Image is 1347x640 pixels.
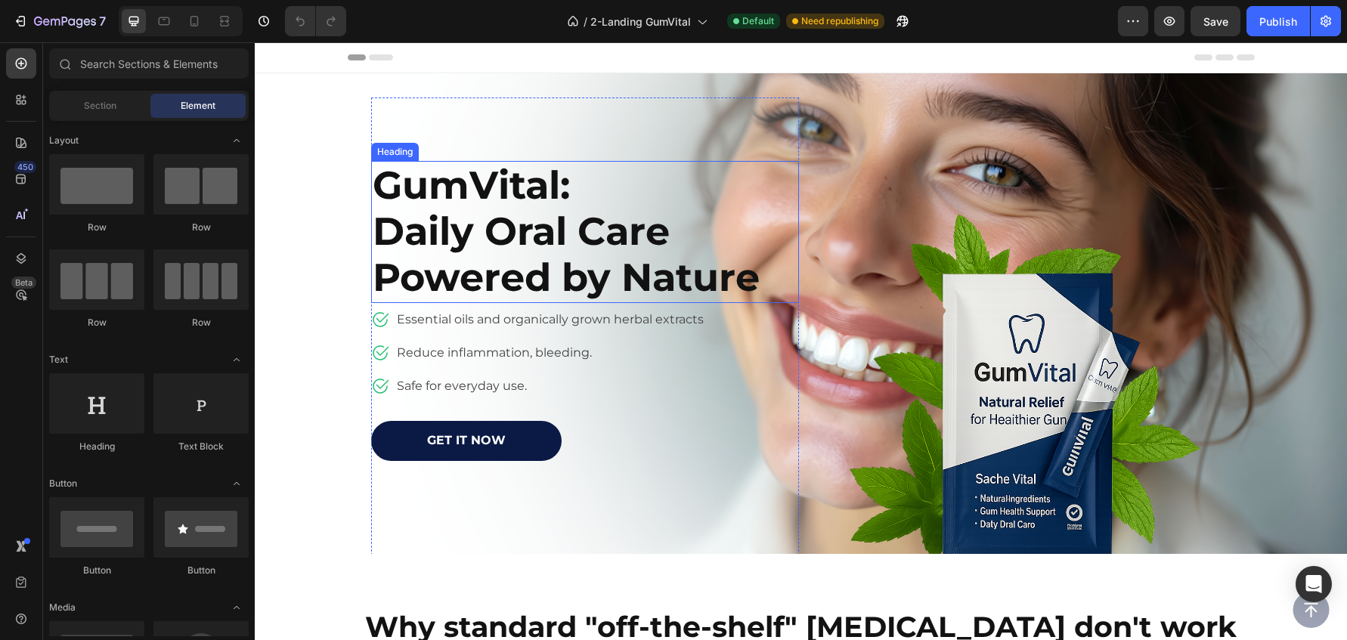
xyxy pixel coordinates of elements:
span: Section [84,99,116,113]
div: 450 [14,161,36,173]
div: Open Intercom Messenger [1296,566,1332,602]
div: Row [153,221,249,234]
span: Save [1203,15,1228,28]
img: gempages_577695333857886908-49e008de-fd53-4d1c-9dfc-1e09ffea31a9.png [565,162,977,528]
iframe: Design area [255,42,1347,640]
div: Heading [49,440,144,453]
span: Default [742,14,774,28]
span: Text [49,353,68,366]
button: Save [1191,6,1240,36]
span: Toggle open [224,348,249,372]
div: Publish [1259,14,1297,29]
div: Row [49,316,144,329]
span: Need republishing [801,14,878,28]
span: Element [181,99,215,113]
button: 7 [6,6,113,36]
span: Media [49,601,76,614]
span: Toggle open [224,128,249,153]
div: Button [49,564,144,577]
span: / [584,14,587,29]
div: Row [49,221,144,234]
div: Button [153,564,249,577]
button: Publish [1246,6,1310,36]
div: Undo/Redo [285,6,346,36]
div: Text Block [153,440,249,453]
span: Layout [49,134,79,147]
input: Search Sections & Elements [49,48,249,79]
div: Row [153,316,249,329]
p: 7 [99,12,106,30]
span: Button [49,477,77,490]
span: 2-Landing GumVital [590,14,691,29]
span: Toggle open [224,471,249,496]
span: Toggle open [224,595,249,620]
div: Beta [11,277,36,289]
